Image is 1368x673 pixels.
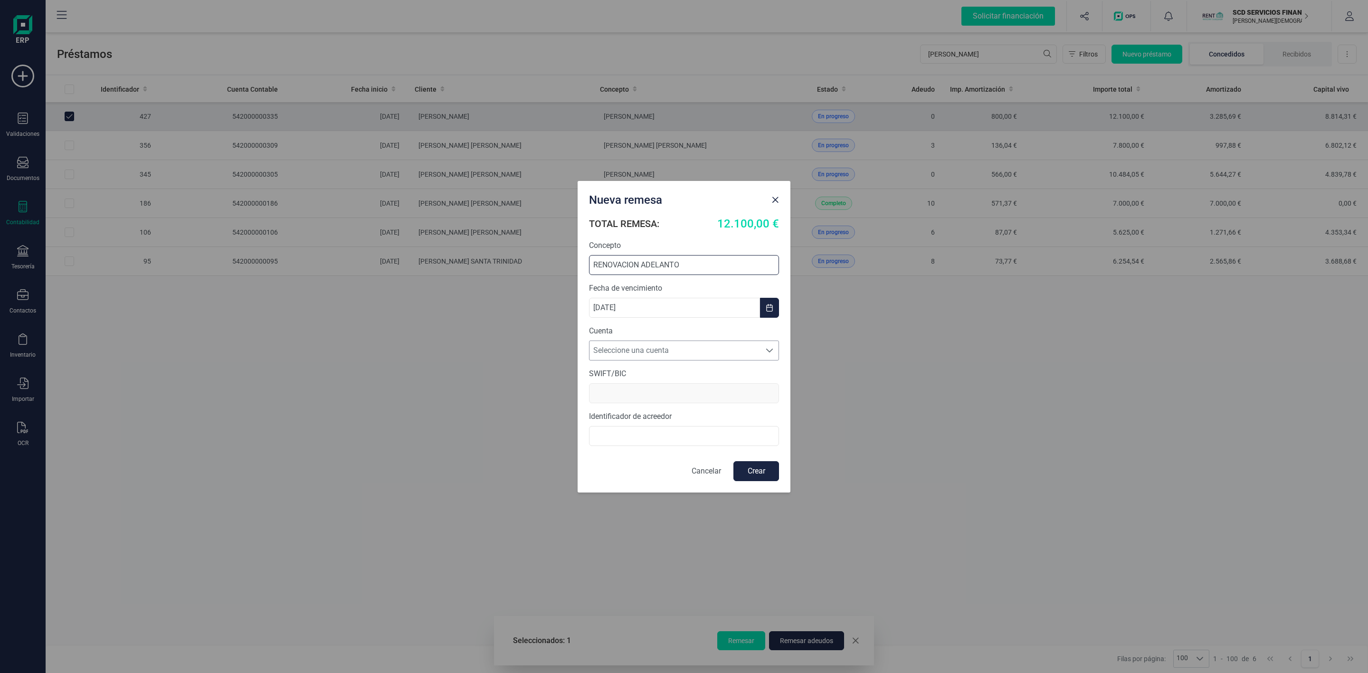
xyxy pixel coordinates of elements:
label: Fecha de vencimiento [589,283,779,294]
label: Concepto [589,240,779,251]
label: Cuenta [589,325,779,337]
span: Seleccione una cuenta [589,341,760,360]
button: Close [768,192,783,208]
p: Cancelar [692,465,721,477]
div: Nueva remesa [585,189,768,208]
button: Choose Date [760,298,779,318]
h6: TOTAL REMESA: [589,217,659,230]
label: SWIFT/BIC [589,368,779,379]
input: dd/mm/aaaa [589,298,760,318]
label: Identificador de acreedor [589,411,779,422]
span: 12.100,00 € [717,215,779,232]
button: Crear [733,461,779,481]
